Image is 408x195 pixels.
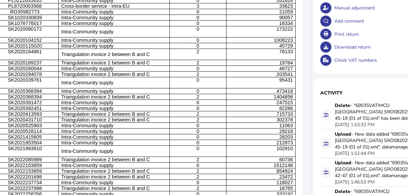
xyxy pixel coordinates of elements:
[61,80,113,85] span: Intra-Community supply
[196,163,199,168] span: 0
[8,77,42,83] span: SK2020339761
[196,3,199,9] span: 3
[196,94,199,100] span: 2
[196,21,199,26] span: 0
[8,88,42,94] span: SK2020368394
[8,117,42,122] span: SK2020431710
[279,134,293,140] span: 28203
[8,186,42,191] span: SK2022237998
[61,148,113,154] span: Intra-Community supply
[61,66,113,71] span: Intra-Community supply
[8,140,42,145] span: SK2021853504
[8,168,42,174] span: SK2022153859
[196,9,199,15] span: 0
[196,129,199,134] span: 0
[61,106,113,111] span: Intra-Community supply
[61,168,150,174] span: Triangulation invoice 2 between B and C
[196,134,199,140] span: 0
[196,100,199,105] span: 0
[279,9,293,15] span: 21059
[8,123,42,128] span: SK2020525903
[196,146,199,151] span: 0
[276,168,293,174] span: 854924
[8,72,42,77] span: SK2020294078
[335,160,351,166] strong: Upload
[276,88,293,94] span: 473418
[279,43,293,49] span: 45729
[61,60,150,65] span: Triangulation invoice 2 between B and C
[61,123,113,128] span: Intra-Community supply
[196,15,199,20] span: 0
[276,26,293,32] span: 173222
[8,134,42,140] span: SK2021415605
[196,111,199,117] span: 2
[279,21,293,26] span: 18334
[196,26,199,32] span: 0
[279,3,293,9] span: 33623
[320,16,331,27] button: Make a comment in the activity log.
[61,117,150,122] span: Triangulation invoice 2 between B and C
[61,163,113,168] span: Intra-Community supply
[196,168,199,174] span: 2
[196,123,199,128] span: 0
[61,157,150,162] span: Triangulation invoice 2 between B and C
[61,9,113,15] span: Intra-Community supply
[279,157,293,162] span: 60736
[8,111,42,117] span: SK2020413593
[196,37,199,43] span: 0
[274,37,293,43] span: 1008223
[8,163,42,168] span: SK2022153859
[61,15,113,20] span: Intra-Community supply
[8,60,42,65] span: SK2020189237
[61,21,113,26] span: Intra-Community supply
[61,134,113,140] span: Intra-Community supply
[279,106,293,111] span: 82286
[8,100,42,105] span: SK2020391472
[276,140,293,145] span: 212873
[320,2,331,13] button: Make an adjustment to this return.
[61,100,113,105] span: Intra-Community supply
[61,43,113,49] span: Intra-Community supply
[196,49,199,54] span: 2
[335,131,351,137] strong: Upload
[335,150,375,157] div: [DATE] 1:51:44 PM
[61,94,150,100] span: Triangulation invoice 2 between B and C
[196,66,199,71] span: 0
[196,140,199,145] span: 0
[8,129,42,134] span: SK2020528114
[61,174,150,179] span: Triangulation invoice 2 between B and C
[279,77,293,83] span: 95431
[61,72,150,77] span: Triangulation invoice 2 between B and C
[335,179,375,185] div: [DATE] 1:46:53 PM
[335,188,350,195] strong: Delete
[196,174,199,179] span: 2
[8,26,42,32] span: SK2020080172
[196,106,199,111] span: 0
[320,41,331,53] button: Download return
[8,66,42,71] span: SK2020260044
[196,60,199,65] span: 2
[8,21,42,26] span: SK1078776017
[320,55,331,66] button: Check VAT numbers on return.
[276,180,293,185] span: 118027
[8,174,42,179] span: SK2022201698
[61,180,113,185] span: Intra-Community supply
[276,72,293,77] span: 203541
[61,88,113,94] span: Intra-Community supply
[335,121,375,128] div: [DATE] 1:53:32 PM
[276,100,293,105] span: 247515
[320,29,331,40] button: Open printable view of return.
[196,43,199,49] span: 0
[324,141,328,146] i: Data for this filing changed
[324,170,328,175] i: Data for this filing changed
[8,49,42,54] span: SK2020164861
[61,37,113,43] span: Intra-Community supply
[8,106,42,111] span: SK2020392451
[61,3,130,9] span: Cross-border service - intra-EU
[274,163,293,168] span: 1512148
[279,186,293,191] span: 16765
[61,186,150,191] span: Triangulation invoice 2 between B and C
[196,117,199,122] span: 2
[279,174,293,179] span: 23472
[196,180,199,185] span: 0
